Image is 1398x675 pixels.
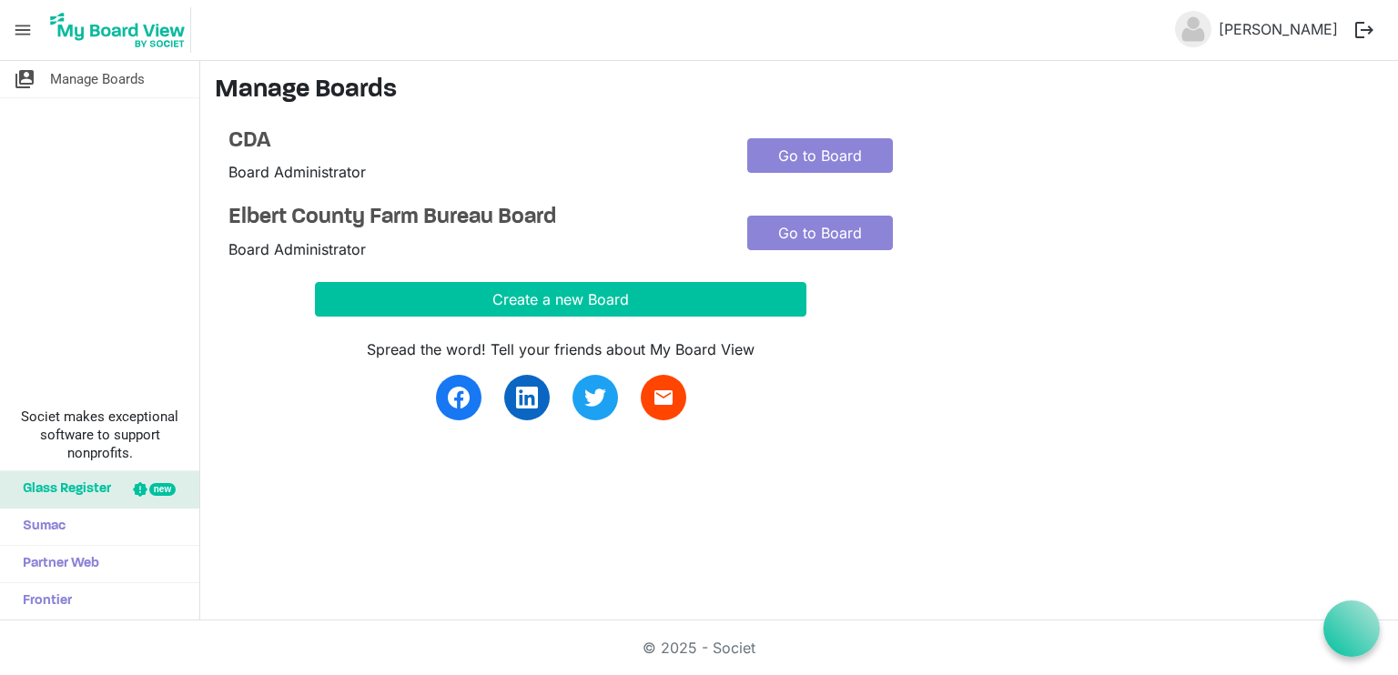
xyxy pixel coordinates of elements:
[315,282,806,317] button: Create a new Board
[14,509,66,545] span: Sumac
[1175,11,1211,47] img: no-profile-picture.svg
[747,138,893,173] a: Go to Board
[643,639,755,657] a: © 2025 - Societ
[584,387,606,408] img: twitter.svg
[448,387,470,408] img: facebook.svg
[228,205,720,231] a: Elbert County Farm Bureau Board
[228,240,366,258] span: Board Administrator
[14,583,72,620] span: Frontier
[14,546,99,582] span: Partner Web
[14,471,111,508] span: Glass Register
[228,163,366,181] span: Board Administrator
[1345,11,1383,49] button: logout
[653,387,674,408] span: email
[50,61,145,97] span: Manage Boards
[641,375,686,420] a: email
[1211,11,1345,47] a: [PERSON_NAME]
[516,387,538,408] img: linkedin.svg
[747,216,893,250] a: Go to Board
[215,76,1383,106] h3: Manage Boards
[5,13,40,47] span: menu
[45,7,198,53] a: My Board View Logo
[228,128,720,155] a: CDA
[315,338,806,360] div: Spread the word! Tell your friends about My Board View
[14,61,35,97] span: switch_account
[149,483,176,496] div: new
[8,408,191,462] span: Societ makes exceptional software to support nonprofits.
[45,7,191,53] img: My Board View Logo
